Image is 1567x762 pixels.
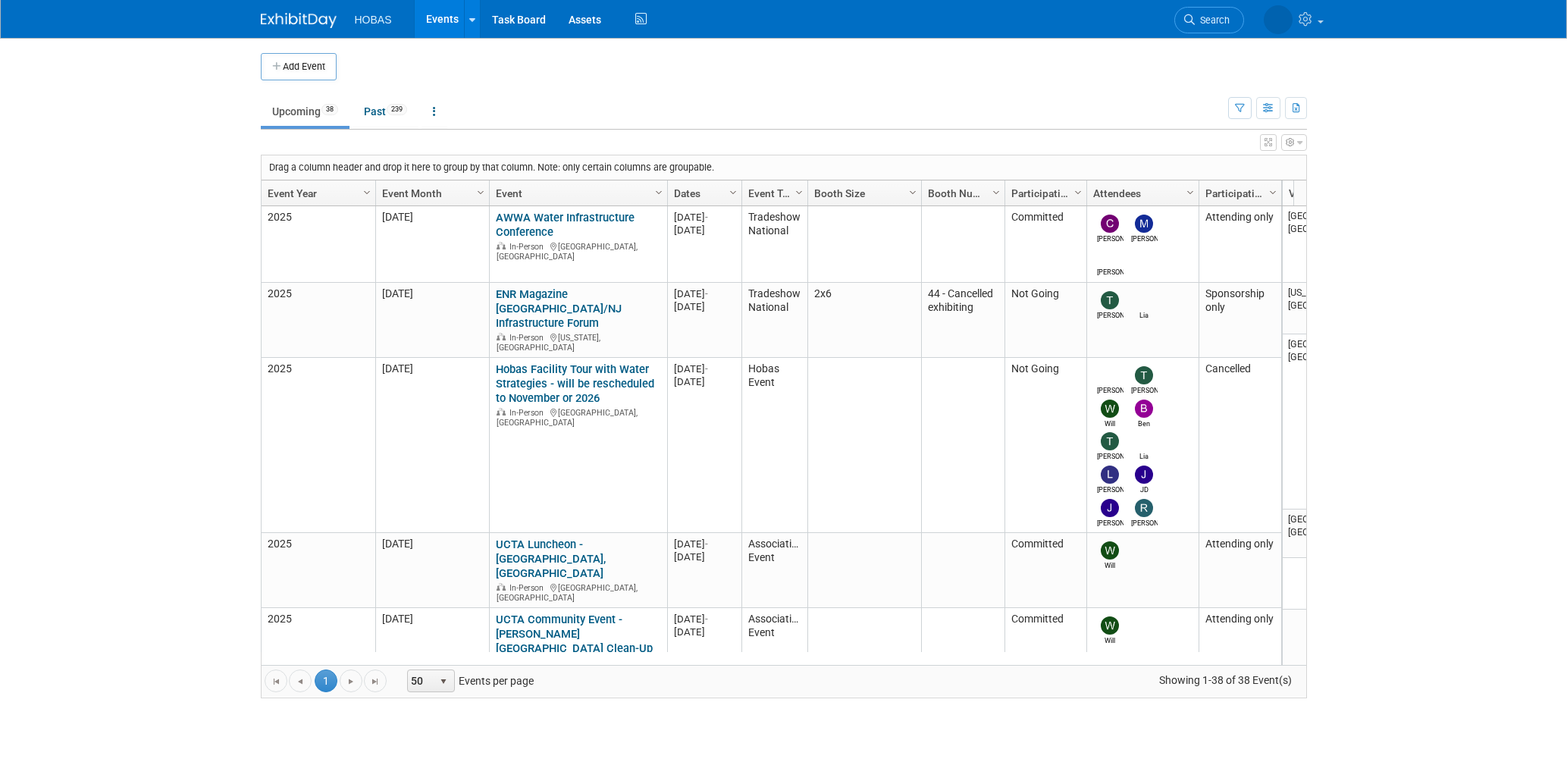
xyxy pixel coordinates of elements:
[990,187,1002,199] span: Column Settings
[705,212,708,223] span: -
[497,408,506,415] img: In-Person Event
[791,180,807,203] a: Column Settings
[705,288,708,299] span: -
[705,613,708,625] span: -
[375,533,489,608] td: [DATE]
[1267,187,1279,199] span: Column Settings
[1131,233,1158,244] div: Mike Bussio
[674,538,735,550] div: [DATE]
[1199,533,1281,608] td: Attending only
[1072,187,1084,199] span: Column Settings
[1205,180,1271,206] a: Participation Type
[814,180,911,206] a: Booth Size
[262,206,375,283] td: 2025
[1093,180,1189,206] a: Attendees
[921,283,1004,358] td: 44 - Cancelled exhibiting
[1283,206,1351,283] td: [GEOGRAPHIC_DATA], [GEOGRAPHIC_DATA]
[741,358,807,533] td: Hobas Event
[1131,484,1158,495] div: JD Demore
[1101,400,1119,418] img: Will Stafford
[1097,418,1124,429] div: Will Stafford
[321,104,338,115] span: 38
[1135,215,1153,233] img: Mike Bussio
[496,240,660,262] div: [GEOGRAPHIC_DATA], [GEOGRAPHIC_DATA]
[1101,541,1119,560] img: Will Stafford
[1174,7,1244,33] a: Search
[1182,180,1199,203] a: Column Settings
[904,180,921,203] a: Column Settings
[294,676,306,688] span: Go to the previous page
[1101,432,1119,450] img: Ted Woolsey
[496,211,635,239] a: AWWA Water Infrastructure Conference
[289,669,312,692] a: Go to the previous page
[741,206,807,283] td: Tradeshow National
[472,180,489,203] a: Column Settings
[496,538,606,580] a: UCTA Luncheon - [GEOGRAPHIC_DATA], [GEOGRAPHIC_DATA]
[1199,206,1281,283] td: Attending only
[496,287,622,330] a: ENR Magazine [GEOGRAPHIC_DATA]/NJ Infrastructure Forum
[674,224,735,237] div: [DATE]
[1011,180,1077,206] a: Participation
[1097,484,1124,495] div: Lindsey Thiele
[1131,418,1158,429] div: Ben Hunter
[262,283,375,358] td: 2025
[509,583,548,593] span: In-Person
[1101,215,1119,233] img: Christopher Shirazy
[261,13,337,28] img: ExhibitDay
[387,104,407,115] span: 239
[674,211,735,224] div: [DATE]
[355,14,392,26] span: HOBAS
[928,180,995,206] a: Booth Number
[509,408,548,418] span: In-Person
[1097,517,1124,528] div: Jeffrey LeBlanc
[1283,283,1351,334] td: [US_STATE], [GEOGRAPHIC_DATA]
[1184,187,1196,199] span: Column Settings
[1195,14,1230,26] span: Search
[496,362,654,405] a: Hobas Facility Tour with Water Strategies - will be rescheduled to November or 2026
[475,187,487,199] span: Column Settings
[382,180,479,206] a: Event Month
[674,287,735,300] div: [DATE]
[261,53,337,80] button: Add Event
[1131,384,1158,396] div: Tracy DeJarnett
[262,533,375,608] td: 2025
[1101,499,1119,517] img: Jeffrey LeBlanc
[674,180,732,206] a: Dates
[375,283,489,358] td: [DATE]
[261,97,349,126] a: Upcoming38
[345,676,357,688] span: Go to the next page
[674,626,735,638] div: [DATE]
[262,608,375,673] td: 2025
[496,180,657,206] a: Event
[375,206,489,283] td: [DATE]
[1265,180,1281,203] a: Column Settings
[1004,608,1086,673] td: Committed
[741,283,807,358] td: Tradeshow National
[1135,466,1153,484] img: JD Demore
[1145,669,1305,691] span: Showing 1-38 of 38 Event(s)
[1101,291,1119,309] img: Tracy DeJarnett
[1131,517,1158,528] div: Rene Garcia
[1264,5,1293,34] img: Lia Chowdhury
[1135,499,1153,517] img: Rene Garcia
[270,676,282,688] span: Go to the first page
[1070,180,1086,203] a: Column Settings
[1131,309,1158,321] div: Lia Chowdhury
[741,533,807,608] td: Association Event
[1097,266,1124,278] div: Gabriel Castelblanco, P. E.
[1097,309,1124,321] div: Tracy DeJarnett
[1199,283,1281,358] td: Sponsorship only
[1135,432,1153,450] img: Lia Chowdhury
[497,333,506,340] img: In-Person Event
[262,358,375,533] td: 2025
[727,187,739,199] span: Column Settings
[650,180,667,203] a: Column Settings
[497,242,506,249] img: In-Person Event
[1135,291,1153,309] img: Lia Chowdhury
[315,669,337,692] span: 1
[725,180,741,203] a: Column Settings
[361,187,373,199] span: Column Settings
[653,187,665,199] span: Column Settings
[1283,334,1351,510] td: [GEOGRAPHIC_DATA], [GEOGRAPHIC_DATA]
[340,669,362,692] a: Go to the next page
